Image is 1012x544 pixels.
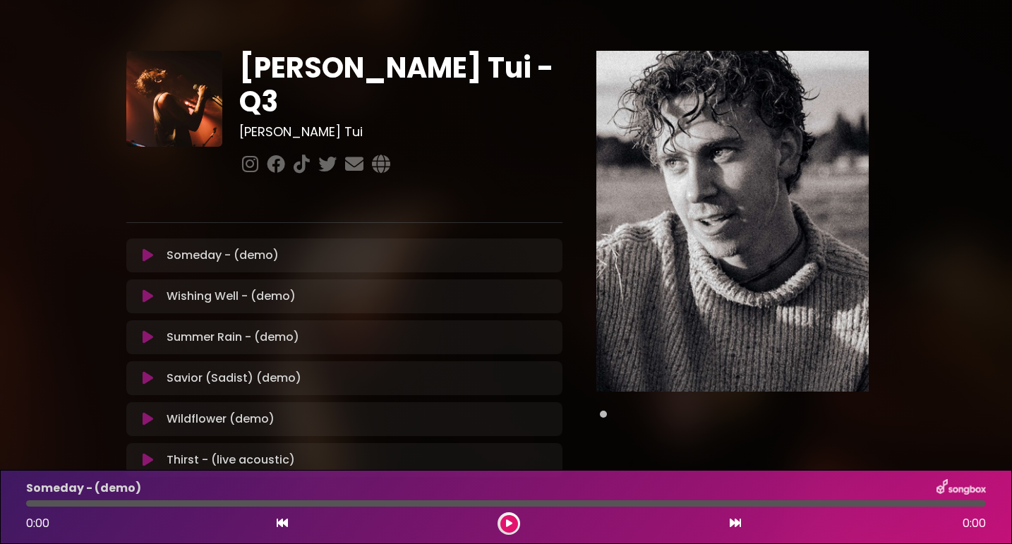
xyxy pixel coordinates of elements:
p: Wishing Well - (demo) [167,288,296,305]
h3: [PERSON_NAME] Tui [239,124,562,140]
img: Main Media [596,51,869,392]
p: Thirst - (live acoustic) [167,452,295,469]
span: 0:00 [26,515,49,531]
p: Someday - (demo) [26,480,141,497]
p: Someday - (demo) [167,247,279,264]
img: GhPKDW4sSLefIfBuW5vh [126,51,222,147]
span: 0:00 [963,515,986,532]
p: Summer Rain - (demo) [167,329,299,346]
h1: [PERSON_NAME] Tui - Q3 [239,51,562,119]
img: songbox-logo-white.png [936,479,986,497]
p: Wildflower (demo) [167,411,275,428]
p: Savior (Sadist) (demo) [167,370,301,387]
